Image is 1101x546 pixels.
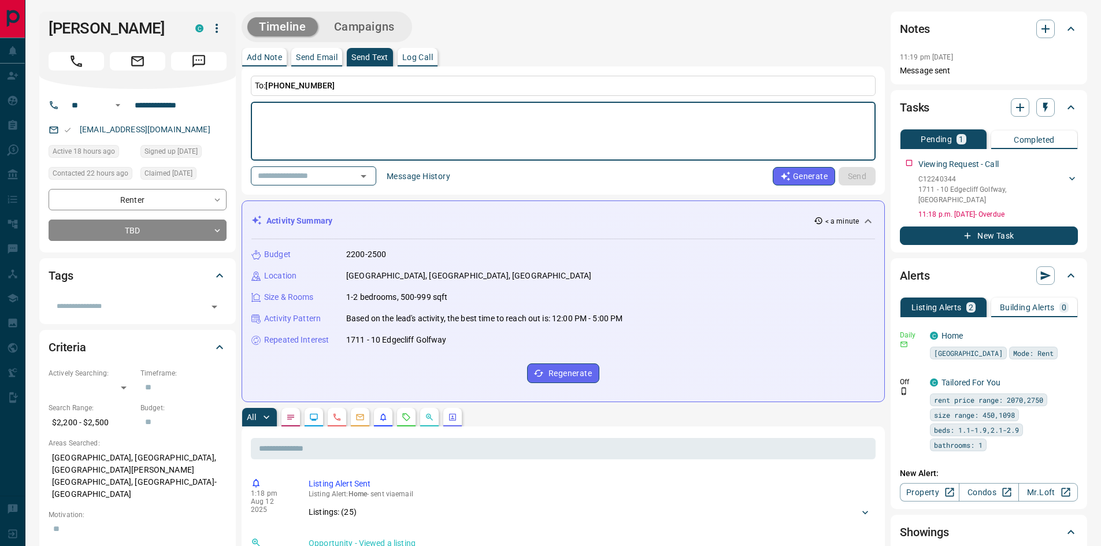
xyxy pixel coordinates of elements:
[49,266,73,285] h2: Tags
[247,17,318,36] button: Timeline
[1000,303,1055,311] p: Building Alerts
[527,363,599,383] button: Regenerate
[49,220,227,241] div: TBD
[49,189,227,210] div: Renter
[900,483,959,502] a: Property
[911,303,962,311] p: Listing Alerts
[921,135,952,143] p: Pending
[934,409,1015,421] span: size range: 450,1098
[969,303,973,311] p: 2
[918,172,1078,207] div: C122403441711 - 10 Edgecliff Golfway,[GEOGRAPHIC_DATA]
[140,403,227,413] p: Budget:
[773,167,835,185] button: Generate
[380,167,457,185] button: Message History
[355,413,365,422] svg: Emails
[930,378,938,387] div: condos.ca
[53,146,115,157] span: Active 18 hours ago
[309,413,318,422] svg: Lead Browsing Activity
[900,518,1078,546] div: Showings
[266,215,332,227] p: Activity Summary
[49,510,227,520] p: Motivation:
[144,168,192,179] span: Claimed [DATE]
[900,340,908,348] svg: Email
[309,506,357,518] p: Listings: ( 25 )
[206,299,223,315] button: Open
[110,52,165,70] span: Email
[247,53,282,61] p: Add Note
[264,291,314,303] p: Size & Rooms
[264,334,329,346] p: Repeated Interest
[309,502,871,523] div: Listings: (25)
[309,478,871,490] p: Listing Alert Sent
[900,467,1078,480] p: New Alert:
[49,448,227,504] p: [GEOGRAPHIC_DATA], [GEOGRAPHIC_DATA], [GEOGRAPHIC_DATA][PERSON_NAME][GEOGRAPHIC_DATA], [GEOGRAPHI...
[379,413,388,422] svg: Listing Alerts
[49,262,227,289] div: Tags
[934,394,1043,406] span: rent price range: 2070,2750
[918,174,1066,184] p: C12240344
[264,313,321,325] p: Activity Pattern
[1014,136,1055,144] p: Completed
[1018,483,1078,502] a: Mr.Loft
[322,17,406,36] button: Campaigns
[918,209,1078,220] p: 11:18 p.m. [DATE] - Overdue
[355,168,372,184] button: Open
[900,226,1078,245] button: New Task
[140,167,227,183] div: Fri Aug 01 2025
[251,76,876,96] p: To:
[402,53,433,61] p: Log Call
[332,413,342,422] svg: Calls
[346,334,447,346] p: 1711 - 10 Edgecliff Golfway
[349,490,367,498] span: Home
[941,331,963,340] a: Home
[264,270,296,282] p: Location
[251,497,291,514] p: Aug 12 2025
[140,368,227,378] p: Timeframe:
[80,125,210,134] a: [EMAIL_ADDRESS][DOMAIN_NAME]
[247,413,256,421] p: All
[900,15,1078,43] div: Notes
[49,167,135,183] div: Mon Aug 11 2025
[959,135,963,143] p: 1
[918,158,999,170] p: Viewing Request - Call
[171,52,227,70] span: Message
[402,413,411,422] svg: Requests
[49,145,135,161] div: Mon Aug 11 2025
[49,52,104,70] span: Call
[346,291,447,303] p: 1-2 bedrooms, 500-999 sqft
[309,490,871,498] p: Listing Alert : - sent via email
[825,216,859,226] p: < a minute
[900,523,949,541] h2: Showings
[941,378,1000,387] a: Tailored For You
[144,146,198,157] span: Signed up [DATE]
[900,65,1078,77] p: Message sent
[49,403,135,413] p: Search Range:
[49,19,178,38] h1: [PERSON_NAME]
[1013,347,1054,359] span: Mode: Rent
[296,53,338,61] p: Send Email
[934,439,983,451] span: bathrooms: 1
[49,333,227,361] div: Criteria
[934,424,1019,436] span: beds: 1.1-1.9,2.1-2.9
[900,262,1078,289] div: Alerts
[64,126,72,134] svg: Email Valid
[49,368,135,378] p: Actively Searching:
[930,332,938,340] div: condos.ca
[900,266,930,285] h2: Alerts
[49,338,86,356] h2: Criteria
[251,489,291,497] p: 1:18 pm
[900,94,1078,121] div: Tasks
[264,248,291,261] p: Budget
[900,330,923,340] p: Daily
[49,413,135,432] p: $2,200 - $2,500
[959,483,1018,502] a: Condos
[900,53,953,61] p: 11:19 pm [DATE]
[53,168,128,179] span: Contacted 22 hours ago
[351,53,388,61] p: Send Text
[425,413,434,422] svg: Opportunities
[265,81,335,90] span: [PHONE_NUMBER]
[286,413,295,422] svg: Notes
[251,210,875,232] div: Activity Summary< a minute
[111,98,125,112] button: Open
[900,377,923,387] p: Off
